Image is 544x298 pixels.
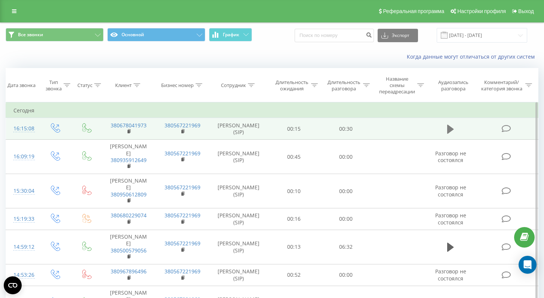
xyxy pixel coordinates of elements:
[435,268,466,282] span: Разговор не состоялся
[435,212,466,226] span: Разговор не состоялся
[165,268,200,275] a: 380567221969
[268,140,320,174] td: 00:45
[13,149,31,164] div: 16:09:19
[295,29,374,42] input: Поиск по номеру
[111,212,147,219] a: 380680229074
[320,264,372,286] td: 00:00
[209,264,268,286] td: [PERSON_NAME] (SIP)
[320,230,372,264] td: 06:32
[4,276,22,294] button: Open CMP widget
[13,268,31,282] div: 14:53:26
[433,79,474,92] div: Аудиозапись разговора
[101,140,156,174] td: [PERSON_NAME]
[13,212,31,226] div: 15:19:33
[383,8,444,14] span: Реферальная программа
[320,208,372,230] td: 00:00
[107,28,205,41] button: Основной
[435,150,466,164] span: Разговор не состоялся
[326,79,361,92] div: Длительность разговора
[209,174,268,208] td: [PERSON_NAME] (SIP)
[378,29,418,42] button: Экспорт
[111,268,147,275] a: 380967896496
[13,240,31,254] div: 14:59:12
[111,191,147,198] a: 380950612809
[435,184,466,198] span: Разговор не состоялся
[209,140,268,174] td: [PERSON_NAME] (SIP)
[46,79,62,92] div: Тип звонка
[101,174,156,208] td: [PERSON_NAME]
[18,32,43,38] span: Все звонки
[101,230,156,264] td: [PERSON_NAME]
[165,240,200,247] a: 380567221969
[518,8,534,14] span: Выход
[221,82,246,89] div: Сотрудник
[320,118,372,140] td: 00:30
[165,122,200,129] a: 380567221969
[407,53,538,60] a: Когда данные могут отличаться от других систем
[209,118,268,140] td: [PERSON_NAME] (SIP)
[209,230,268,264] td: [PERSON_NAME] (SIP)
[77,82,92,89] div: Статус
[165,150,200,157] a: 380567221969
[320,174,372,208] td: 00:00
[519,256,537,274] div: Open Intercom Messenger
[161,82,194,89] div: Бизнес номер
[223,32,239,37] span: График
[268,208,320,230] td: 00:16
[115,82,132,89] div: Клиент
[13,184,31,198] div: 15:30:04
[165,184,200,191] a: 380567221969
[320,140,372,174] td: 00:00
[111,156,147,164] a: 380935912649
[268,264,320,286] td: 00:52
[111,247,147,254] a: 380500579056
[13,121,31,136] div: 16:15:08
[268,230,320,264] td: 00:13
[268,174,320,208] td: 00:10
[457,8,506,14] span: Настройки профиля
[6,28,104,41] button: Все звонки
[480,79,523,92] div: Комментарий/категория звонка
[274,79,309,92] div: Длительность ожидания
[378,76,415,95] div: Название схемы переадресации
[165,212,200,219] a: 380567221969
[209,208,268,230] td: [PERSON_NAME] (SIP)
[7,82,36,89] div: Дата звонка
[268,118,320,140] td: 00:15
[6,103,538,118] td: Сегодня
[111,122,147,129] a: 380678041973
[209,28,252,41] button: График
